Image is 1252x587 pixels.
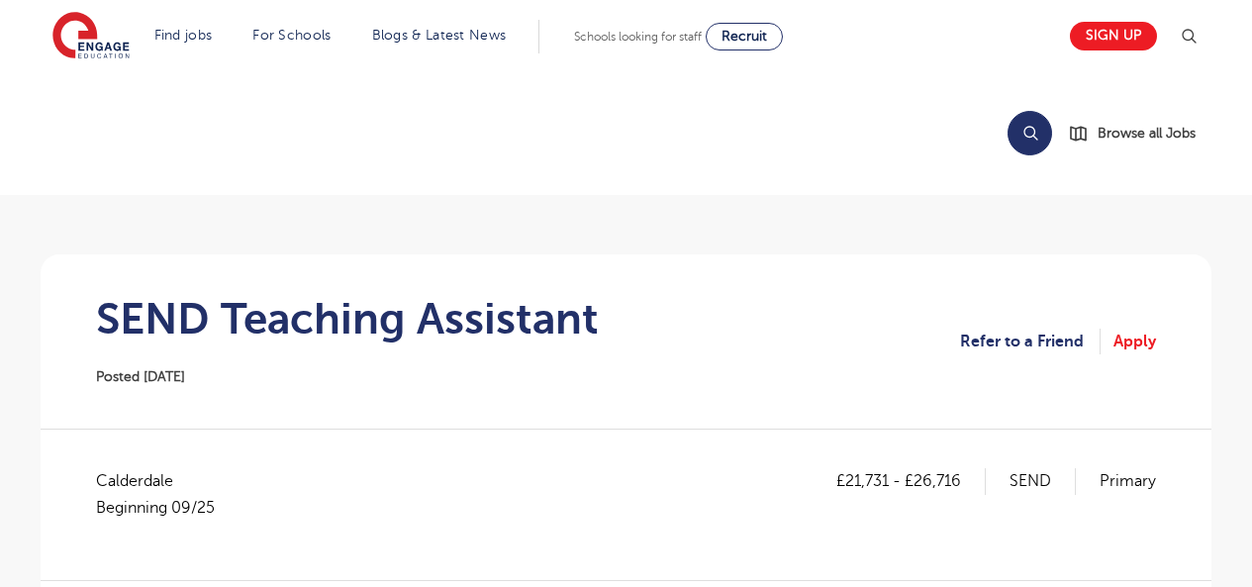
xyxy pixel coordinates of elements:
a: Find jobs [154,28,213,43]
span: Posted [DATE] [96,369,185,384]
p: SEND [1010,468,1076,494]
h1: SEND Teaching Assistant [96,294,599,343]
span: Recruit [722,29,767,44]
a: Browse all Jobs [1068,122,1211,145]
a: Apply [1113,329,1156,354]
span: Browse all Jobs [1098,122,1196,145]
span: Schools looking for staff [574,30,702,44]
p: Beginning 09/25 [96,495,215,521]
a: Refer to a Friend [960,329,1101,354]
img: Engage Education [52,12,130,61]
span: Calderdale [96,468,235,521]
button: Search [1008,111,1052,155]
p: Primary [1100,468,1156,494]
a: Recruit [706,23,783,50]
a: Blogs & Latest News [372,28,507,43]
a: Sign up [1070,22,1157,50]
p: £21,731 - £26,716 [836,468,986,494]
a: For Schools [252,28,331,43]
